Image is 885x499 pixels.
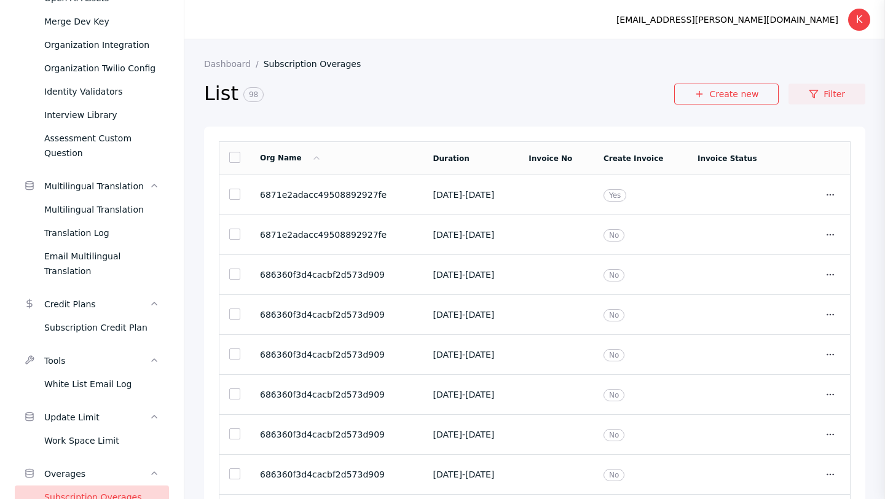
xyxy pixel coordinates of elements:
div: Identity Validators [44,84,159,99]
a: Org Name [260,154,321,162]
a: Subscription Overages [264,59,371,69]
span: No [604,429,624,441]
a: Subscription Credit Plan [15,316,169,339]
span: [DATE] - [DATE] [433,430,495,439]
div: Organization Twilio Config [44,61,159,76]
span: No [604,469,624,481]
a: Invoice Status [698,154,757,163]
span: 686360f3d4cacbf2d573d909 [260,270,385,280]
a: Work Space Limit [15,429,169,452]
div: Organization Integration [44,37,159,52]
div: Update Limit [44,410,149,425]
div: K [848,9,870,31]
span: [DATE] - [DATE] [433,350,495,360]
span: 98 [243,87,264,102]
span: [DATE] - [DATE] [433,190,495,200]
span: No [604,269,624,281]
span: Yes [604,189,626,202]
a: Multilingual Translation [15,198,169,221]
a: Dashboard [204,59,264,69]
a: Translation Log [15,221,169,245]
a: Create Invoice [604,154,663,163]
a: Filter [789,84,865,104]
span: No [604,389,624,401]
span: [DATE] - [DATE] [433,310,495,320]
div: Translation Log [44,226,159,240]
h2: List [204,81,674,107]
a: Organization Integration [15,33,169,57]
a: Invoice No [529,154,572,163]
span: 686360f3d4cacbf2d573d909 [260,470,385,479]
div: White List Email Log [44,377,159,391]
span: [DATE] - [DATE] [433,390,495,399]
a: Create new [674,84,779,104]
span: No [604,349,624,361]
div: Tools [44,353,149,368]
a: Merge Dev Key [15,10,169,33]
a: Identity Validators [15,80,169,103]
a: Organization Twilio Config [15,57,169,80]
span: 6871e2adacc49508892927fe [260,190,387,200]
div: Multilingual Translation [44,202,159,217]
td: Duration [423,142,519,175]
div: Overages [44,466,149,481]
div: Subscription Credit Plan [44,320,159,335]
div: Multilingual Translation [44,179,149,194]
span: 686360f3d4cacbf2d573d909 [260,310,385,320]
a: Email Multilingual Translation [15,245,169,283]
div: Credit Plans [44,297,149,312]
div: Work Space Limit [44,433,159,448]
div: Merge Dev Key [44,14,159,29]
div: [EMAIL_ADDRESS][PERSON_NAME][DOMAIN_NAME] [616,12,838,27]
a: White List Email Log [15,372,169,396]
a: Interview Library [15,103,169,127]
span: No [604,229,624,242]
span: [DATE] - [DATE] [433,230,495,240]
span: 6871e2adacc49508892927fe [260,230,387,240]
span: 686360f3d4cacbf2d573d909 [260,350,385,360]
a: Assessment Custom Question [15,127,169,165]
span: 686360f3d4cacbf2d573d909 [260,390,385,399]
span: [DATE] - [DATE] [433,470,495,479]
span: 686360f3d4cacbf2d573d909 [260,430,385,439]
div: Email Multilingual Translation [44,249,159,278]
div: Assessment Custom Question [44,131,159,160]
span: [DATE] - [DATE] [433,270,495,280]
span: No [604,309,624,321]
div: Interview Library [44,108,159,122]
